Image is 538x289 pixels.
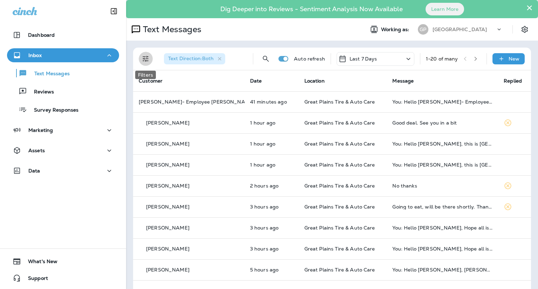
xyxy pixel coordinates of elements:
[139,99,255,105] p: [PERSON_NAME]- Employee [PERSON_NAME]
[304,141,375,147] span: Great Plains Tire & Auto Care
[304,99,375,105] span: Great Plains Tire & Auto Care
[7,84,119,99] button: Reviews
[426,56,458,62] div: 1 - 20 of many
[250,162,293,168] p: Oct 8, 2025 02:58 PM
[304,120,375,126] span: Great Plains Tire & Auto Care
[146,183,189,189] p: [PERSON_NAME]
[392,99,492,105] div: You: Hello Rick- Employee, Hope all is well! This is Justin at Great Plains Tire & Auto Care, I w...
[146,162,189,168] p: [PERSON_NAME]
[7,102,119,117] button: Survey Responses
[146,204,189,210] p: [PERSON_NAME]
[304,78,325,84] span: Location
[304,183,375,189] span: Great Plains Tire & Auto Care
[392,78,414,84] span: Message
[294,56,325,62] p: Auto refresh
[304,204,375,210] span: Great Plains Tire & Auto Care
[304,267,375,273] span: Great Plains Tire & Auto Care
[7,66,119,80] button: Text Messages
[304,225,375,231] span: Great Plains Tire & Auto Care
[146,246,189,252] p: [PERSON_NAME]
[350,56,377,62] p: Last 7 Days
[7,164,119,178] button: Data
[7,123,119,137] button: Marketing
[250,183,293,189] p: Oct 8, 2025 02:01 PM
[433,27,487,32] p: [GEOGRAPHIC_DATA]
[28,32,55,38] p: Dashboard
[140,24,201,35] p: Text Messages
[392,204,492,210] div: Going to eat, will be there shortly. Thanks
[250,267,293,273] p: Oct 8, 2025 11:38 AM
[28,168,40,174] p: Data
[526,2,533,13] button: Close
[21,259,57,267] span: What's New
[381,27,411,33] span: Working as:
[250,99,293,105] p: Oct 8, 2025 04:02 PM
[146,267,189,273] p: [PERSON_NAME]
[392,225,492,231] div: You: Hello Kevin, Hope all is well! This is Justin at Great Plains Tire & Auto Care, I wanted to ...
[250,246,293,252] p: Oct 8, 2025 01:14 PM
[250,204,293,210] p: Oct 8, 2025 01:26 PM
[7,271,119,285] button: Support
[200,8,423,10] p: Dig Deeper into Reviews - Sentiment Analysis Now Available
[392,267,492,273] div: You: Hello Dwight, Hope all is well! This is Justin at Great Plains Tire & Auto Care, I wanted to...
[164,53,225,64] div: Text Direction:Both
[168,55,214,62] span: Text Direction : Both
[250,78,262,84] span: Date
[28,52,42,58] p: Inbox
[139,78,163,84] span: Customer
[146,141,189,147] p: [PERSON_NAME]
[392,183,492,189] div: No thanks
[139,52,153,66] button: Filters
[304,162,375,168] span: Great Plains Tire & Auto Care
[21,275,48,284] span: Support
[304,246,375,252] span: Great Plains Tire & Auto Care
[7,143,119,157] button: Assets
[28,148,45,153] p: Assets
[250,141,293,147] p: Oct 8, 2025 02:58 PM
[104,4,124,18] button: Collapse Sidebar
[27,71,70,77] p: Text Messages
[27,89,54,96] p: Reviews
[392,141,492,147] div: You: Hello Nicole, this is Great Plains, just a friendly reminder that on your last visit, there ...
[509,56,519,62] p: New
[7,28,119,42] button: Dashboard
[259,52,273,66] button: Search Messages
[426,3,464,15] button: Learn More
[7,254,119,268] button: What's New
[146,120,189,126] p: [PERSON_NAME]
[250,120,293,126] p: Oct 8, 2025 03:34 PM
[27,107,78,114] p: Survey Responses
[250,225,293,231] p: Oct 8, 2025 01:14 PM
[392,120,492,126] div: Good deal. See you in a bit
[135,71,156,79] div: Filters
[392,246,492,252] div: You: Hello Jon, Hope all is well! This is Justin at Great Plains Tire & Auto Care, I wanted to re...
[504,78,522,84] span: Replied
[146,225,189,231] p: [PERSON_NAME]
[418,24,428,35] div: GP
[28,127,53,133] p: Marketing
[392,162,492,168] div: You: Hello Eddie, this is Great Plains, just a friendly reminder that on your last visit, there w...
[7,48,119,62] button: Inbox
[518,23,531,36] button: Settings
